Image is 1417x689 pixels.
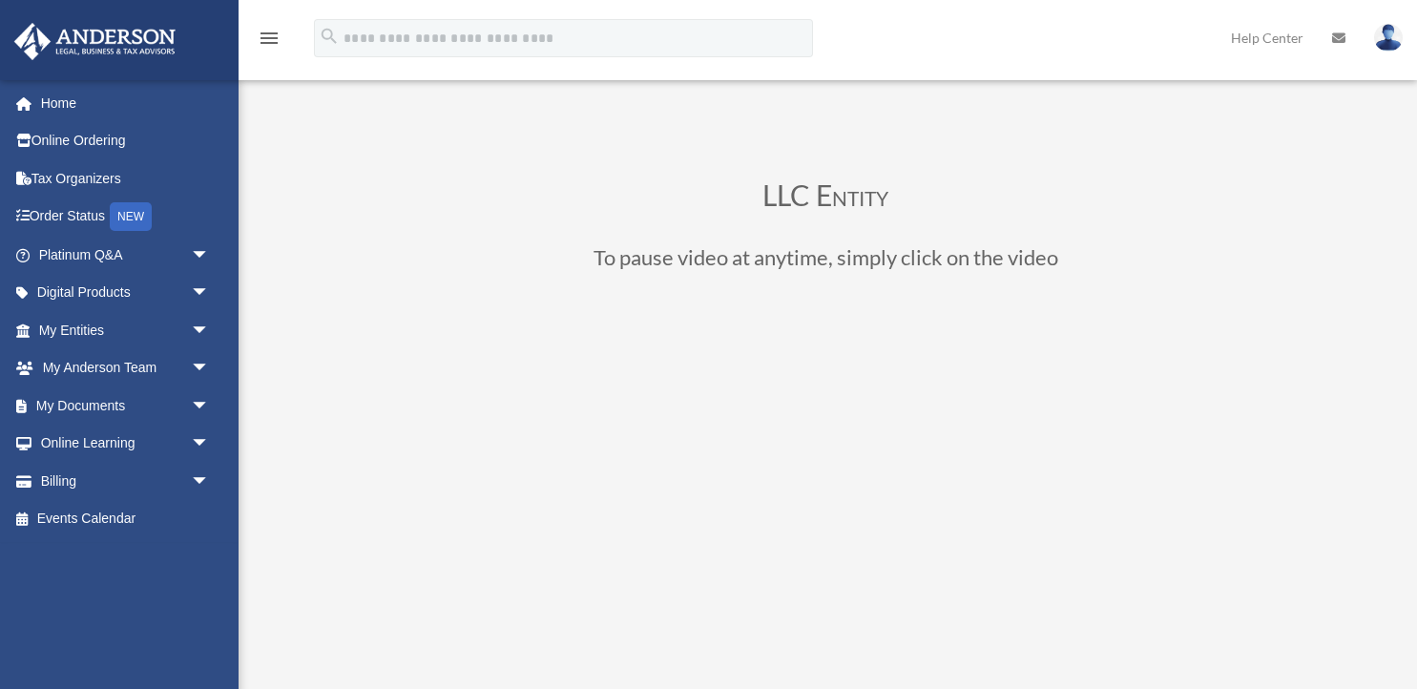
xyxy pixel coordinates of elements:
a: Events Calendar [13,500,239,538]
a: Online Learningarrow_drop_down [13,425,239,463]
span: arrow_drop_down [191,236,229,275]
span: arrow_drop_down [191,349,229,388]
a: Order StatusNEW [13,198,239,237]
div: NEW [110,202,152,231]
span: arrow_drop_down [191,462,229,501]
span: arrow_drop_down [191,425,229,464]
a: Billingarrow_drop_down [13,462,239,500]
img: User Pic [1374,24,1403,52]
a: My Anderson Teamarrow_drop_down [13,349,239,387]
a: Home [13,84,239,122]
a: Digital Productsarrow_drop_down [13,274,239,312]
a: Tax Organizers [13,159,239,198]
i: menu [258,27,281,50]
i: search [319,26,340,47]
a: Online Ordering [13,122,239,160]
img: Anderson Advisors Platinum Portal [9,23,181,60]
a: My Documentsarrow_drop_down [13,386,239,425]
a: Platinum Q&Aarrow_drop_down [13,236,239,274]
span: arrow_drop_down [191,274,229,313]
a: My Entitiesarrow_drop_down [13,311,239,349]
a: menu [258,33,281,50]
h3: To pause video at anytime, simply click on the video [310,247,1341,278]
h3: LLC Entity [310,180,1341,219]
span: arrow_drop_down [191,386,229,426]
span: arrow_drop_down [191,311,229,350]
